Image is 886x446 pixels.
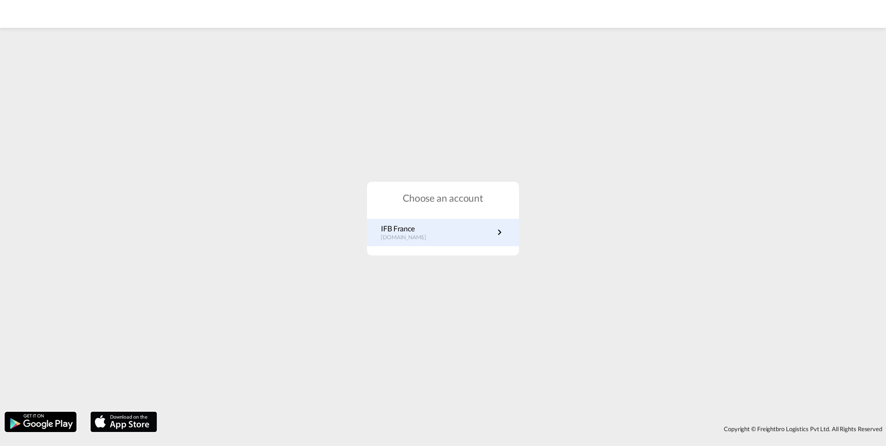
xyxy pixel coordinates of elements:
[381,223,505,242] a: IFB France[DOMAIN_NAME]
[367,191,519,204] h1: Choose an account
[89,411,158,433] img: apple.png
[4,411,77,433] img: google.png
[381,234,436,242] p: [DOMAIN_NAME]
[162,421,886,437] div: Copyright © Freightbro Logistics Pvt Ltd. All Rights Reserved
[494,227,505,238] md-icon: icon-chevron-right
[381,223,436,234] p: IFB France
